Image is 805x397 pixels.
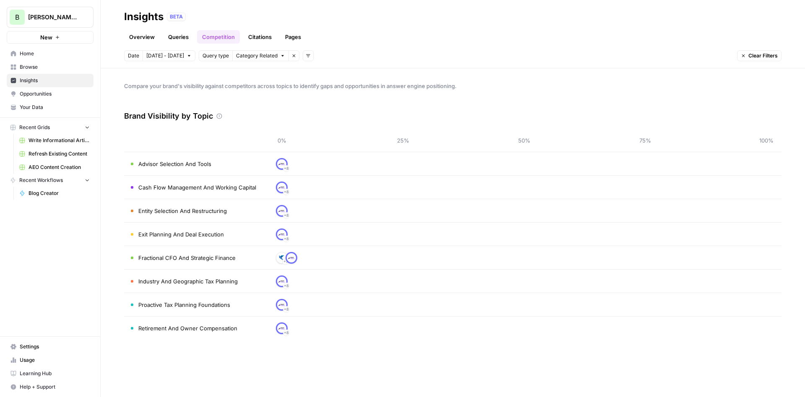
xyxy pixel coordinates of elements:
div: BETA [167,13,186,21]
span: Browse [20,63,90,71]
span: Compare your brand's visibility against competitors across topics to identify gaps and opportunit... [124,82,782,90]
img: vqzwavkrg9ywhnt1f5bp2h0m2m65 [278,301,286,309]
button: Workspace: Bennett Financials [7,7,93,28]
a: Pages [280,30,306,44]
span: 50% [516,136,532,145]
a: Citations [243,30,277,44]
a: Refresh Existing Content [16,147,93,161]
span: Industry And Geographic Tax Planning [138,277,238,285]
a: Blog Creator [16,187,93,200]
span: Recent Workflows [19,176,63,184]
span: + 8 [284,211,289,220]
div: Insights [124,10,164,23]
img: 1530ge71ld6c4s8r9w0lumqnx7fd [278,254,286,262]
button: Help + Support [7,380,93,394]
a: Insights [7,74,93,87]
span: 0% [273,136,290,145]
span: Blog Creator [29,189,90,197]
img: vqzwavkrg9ywhnt1f5bp2h0m2m65 [278,231,286,238]
a: Home [7,47,93,60]
span: + 8 [284,164,289,173]
span: Cash Flow Management And Working Capital [138,183,256,192]
a: Queries [163,30,194,44]
span: Advisor Selection And Tools [138,160,211,168]
span: Clear Filters [748,52,778,60]
button: Recent Workflows [7,174,93,187]
img: vqzwavkrg9ywhnt1f5bp2h0m2m65 [288,254,295,262]
span: Write Informational Article (1) [29,137,90,144]
span: Settings [20,343,90,350]
span: Date [128,52,139,60]
a: Your Data [7,101,93,114]
button: Category Related [232,50,288,61]
span: 25% [395,136,411,145]
span: Proactive Tax Planning Foundations [138,301,230,309]
button: [DATE] - [DATE] [143,50,195,61]
span: Learning Hub [20,370,90,377]
span: Refresh Existing Content [29,150,90,158]
span: 75% [637,136,654,145]
img: vqzwavkrg9ywhnt1f5bp2h0m2m65 [278,160,286,168]
a: Competition [197,30,240,44]
span: + 8 [284,282,289,290]
span: Query type [203,52,229,60]
span: + 7 [283,257,288,266]
span: Category Related [236,52,278,60]
span: 100% [758,136,775,145]
span: New [40,33,52,42]
h3: Brand Visibility by Topic [124,110,213,122]
span: + 8 [284,188,289,196]
span: + 8 [284,329,289,337]
a: Settings [7,340,93,353]
span: Exit Planning And Deal Execution [138,230,224,239]
span: Fractional CFO And Strategic Finance [138,254,236,262]
span: + 8 [284,235,289,243]
span: Recent Grids [19,124,50,131]
a: Overview [124,30,160,44]
span: B [15,12,19,22]
img: vqzwavkrg9ywhnt1f5bp2h0m2m65 [278,184,286,191]
span: AEO Content Creation [29,163,90,171]
span: Usage [20,356,90,364]
a: Usage [7,353,93,367]
span: + 8 [284,305,289,314]
span: Help + Support [20,383,90,391]
a: Learning Hub [7,367,93,380]
a: Browse [7,60,93,74]
span: Insights [20,77,90,84]
span: [PERSON_NAME] Financials [28,13,79,21]
img: vqzwavkrg9ywhnt1f5bp2h0m2m65 [278,278,286,285]
a: Opportunities [7,87,93,101]
button: New [7,31,93,44]
button: Recent Grids [7,121,93,134]
span: Retirement And Owner Compensation [138,324,237,332]
button: Clear Filters [737,50,782,61]
img: vqzwavkrg9ywhnt1f5bp2h0m2m65 [278,207,286,215]
a: Write Informational Article (1) [16,134,93,147]
span: Your Data [20,104,90,111]
span: Opportunities [20,90,90,98]
a: AEO Content Creation [16,161,93,174]
img: vqzwavkrg9ywhnt1f5bp2h0m2m65 [278,324,286,332]
span: Home [20,50,90,57]
span: [DATE] - [DATE] [146,52,184,60]
span: Entity Selection And Restructuring [138,207,227,215]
